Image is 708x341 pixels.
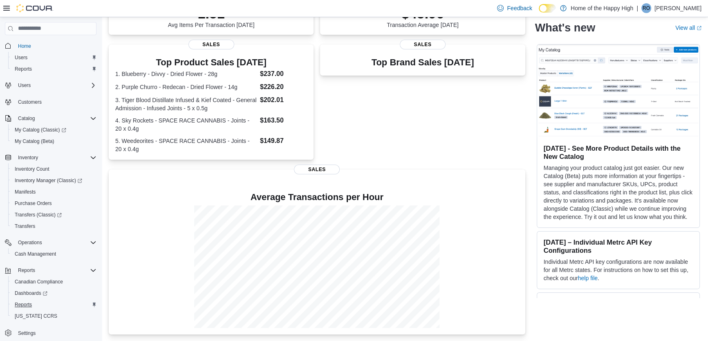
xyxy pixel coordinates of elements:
span: My Catalog (Beta) [11,136,96,146]
span: Canadian Compliance [15,279,63,285]
button: Inventory Count [8,163,100,175]
span: Inventory Count [15,166,49,172]
dt: 4. Sky Rockets - SPACE RACE CANNABIS - Joints - 20 x 0.4g [115,116,257,133]
span: [US_STATE] CCRS [15,313,57,319]
span: Reports [15,301,32,308]
span: Purchase Orders [15,200,52,207]
button: Reports [8,299,100,310]
span: My Catalog (Classic) [15,127,66,133]
span: Manifests [11,187,96,197]
button: Users [15,80,34,90]
a: help file [578,275,598,281]
span: Operations [18,239,42,246]
nav: Complex example [5,37,96,340]
button: Customers [2,96,100,108]
dd: $163.50 [260,116,307,125]
span: Canadian Compliance [11,277,96,287]
a: View allExternal link [675,25,701,31]
a: Reports [11,64,35,74]
button: Operations [15,238,45,247]
span: Inventory Manager (Classic) [15,177,82,184]
button: Catalog [15,114,38,123]
span: Sales [400,40,446,49]
button: Catalog [2,113,100,124]
span: Catalog [18,115,35,122]
a: Transfers [11,221,38,231]
dt: 2. Purple Churro - Redecan - Dried Flower - 14g [115,83,257,91]
span: Reports [15,265,96,275]
dd: $226.20 [260,82,307,92]
h4: Average Transactions per Hour [115,192,519,202]
span: Reports [18,267,35,274]
a: Inventory Manager (Classic) [8,175,100,186]
a: Cash Management [11,249,59,259]
span: Dashboards [15,290,47,296]
span: Transfers [15,223,35,230]
span: Inventory Count [11,164,96,174]
span: Users [15,80,96,90]
a: Inventory Count [11,164,53,174]
span: My Catalog (Classic) [11,125,96,135]
p: | [636,3,638,13]
button: Cash Management [8,248,100,260]
span: Inventory [15,153,96,163]
input: Dark Mode [539,4,556,13]
button: Users [2,80,100,91]
a: Inventory Manager (Classic) [11,176,85,185]
button: Canadian Compliance [8,276,100,288]
h2: What's new [535,21,595,34]
a: Manifests [11,187,39,197]
button: Settings [2,327,100,339]
button: Transfers [8,221,100,232]
button: Inventory [15,153,41,163]
dd: $237.00 [260,69,307,79]
h3: Top Product Sales [DATE] [115,58,307,67]
span: Home [18,43,31,49]
span: My Catalog (Beta) [15,138,54,145]
span: Feedback [507,4,532,12]
p: Managing your product catalog just got easier. Our new Catalog (Beta) puts more information at yo... [544,164,693,221]
button: Home [2,40,100,52]
span: Manifests [15,189,36,195]
div: Renata Owen [641,3,651,13]
a: Transfers (Classic) [11,210,65,220]
span: Users [15,54,27,61]
a: Settings [15,328,39,338]
h3: Top Brand Sales [DATE] [372,58,474,67]
button: Purchase Orders [8,198,100,209]
a: Canadian Compliance [11,277,66,287]
dt: 3. Tiger Blood Distillate Infused & Kief Coated - General Admission - Infused Joints - 5 x 0.5g [115,96,257,112]
a: Reports [11,300,35,310]
p: [PERSON_NAME] [654,3,701,13]
button: [US_STATE] CCRS [8,310,100,322]
span: Settings [18,330,36,337]
button: Inventory [2,152,100,163]
span: Transfers [11,221,96,231]
button: Reports [15,265,38,275]
span: Transfers (Classic) [11,210,96,220]
a: Purchase Orders [11,198,55,208]
span: Customers [18,99,42,105]
a: Users [11,53,31,62]
span: Purchase Orders [11,198,96,208]
span: Cash Management [11,249,96,259]
span: Sales [188,40,234,49]
h3: [DATE] – Individual Metrc API Key Configurations [544,238,693,254]
span: Customers [15,97,96,107]
dt: 1. Blueberry - Divvy - Dried Flower - 28g [115,70,257,78]
span: Washington CCRS [11,311,96,321]
span: Reports [11,300,96,310]
dd: $149.87 [260,136,307,146]
span: Catalog [15,114,96,123]
button: Reports [2,265,100,276]
svg: External link [697,26,701,31]
span: Dashboards [11,288,96,298]
span: Users [18,82,31,89]
p: Home of the Happy High [571,3,633,13]
span: Cash Management [15,251,56,257]
a: Home [15,41,34,51]
button: My Catalog (Beta) [8,136,100,147]
a: Customers [15,97,45,107]
span: Operations [15,238,96,247]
